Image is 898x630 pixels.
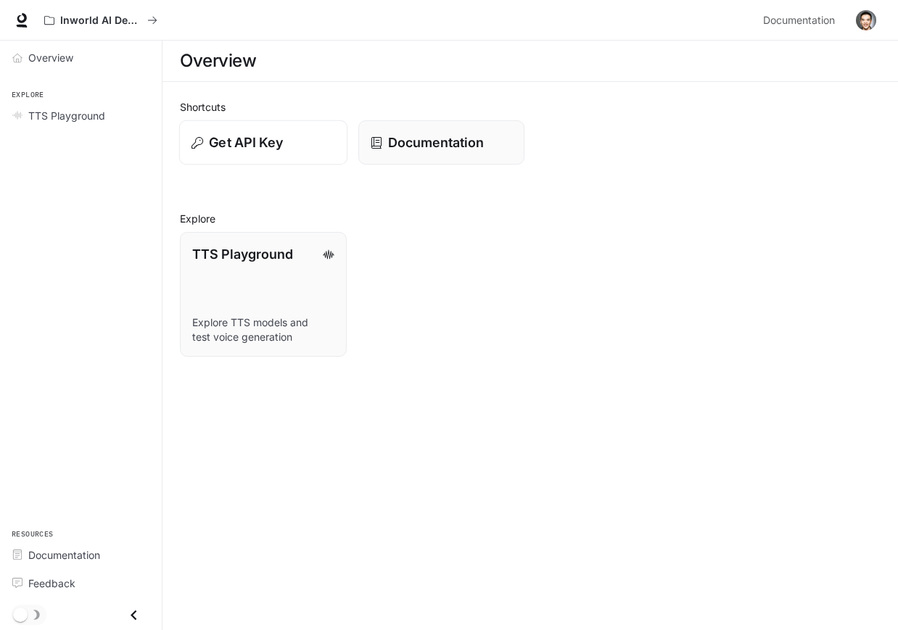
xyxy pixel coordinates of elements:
span: Dark mode toggle [13,606,28,622]
a: Documentation [6,542,156,568]
a: Feedback [6,571,156,596]
p: Inworld AI Demos [60,14,141,27]
p: Explore TTS models and test voice generation [192,315,334,344]
button: Close drawer [118,600,150,630]
span: Overview [28,50,73,65]
p: Documentation [388,133,484,152]
button: All workspaces [38,6,164,35]
button: User avatar [852,6,881,35]
span: Documentation [28,547,100,563]
h2: Shortcuts [180,99,881,115]
h1: Overview [180,46,256,75]
a: Documentation [757,6,846,35]
a: TTS Playground [6,103,156,128]
span: TTS Playground [28,108,105,123]
button: Get API Key [179,120,347,165]
a: TTS PlaygroundExplore TTS models and test voice generation [180,232,347,357]
img: User avatar [856,10,876,30]
p: Get API Key [209,133,283,152]
h2: Explore [180,211,881,226]
p: TTS Playground [192,244,293,264]
span: Documentation [763,12,835,30]
a: Documentation [358,120,525,165]
span: Feedback [28,576,75,591]
a: Overview [6,45,156,70]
